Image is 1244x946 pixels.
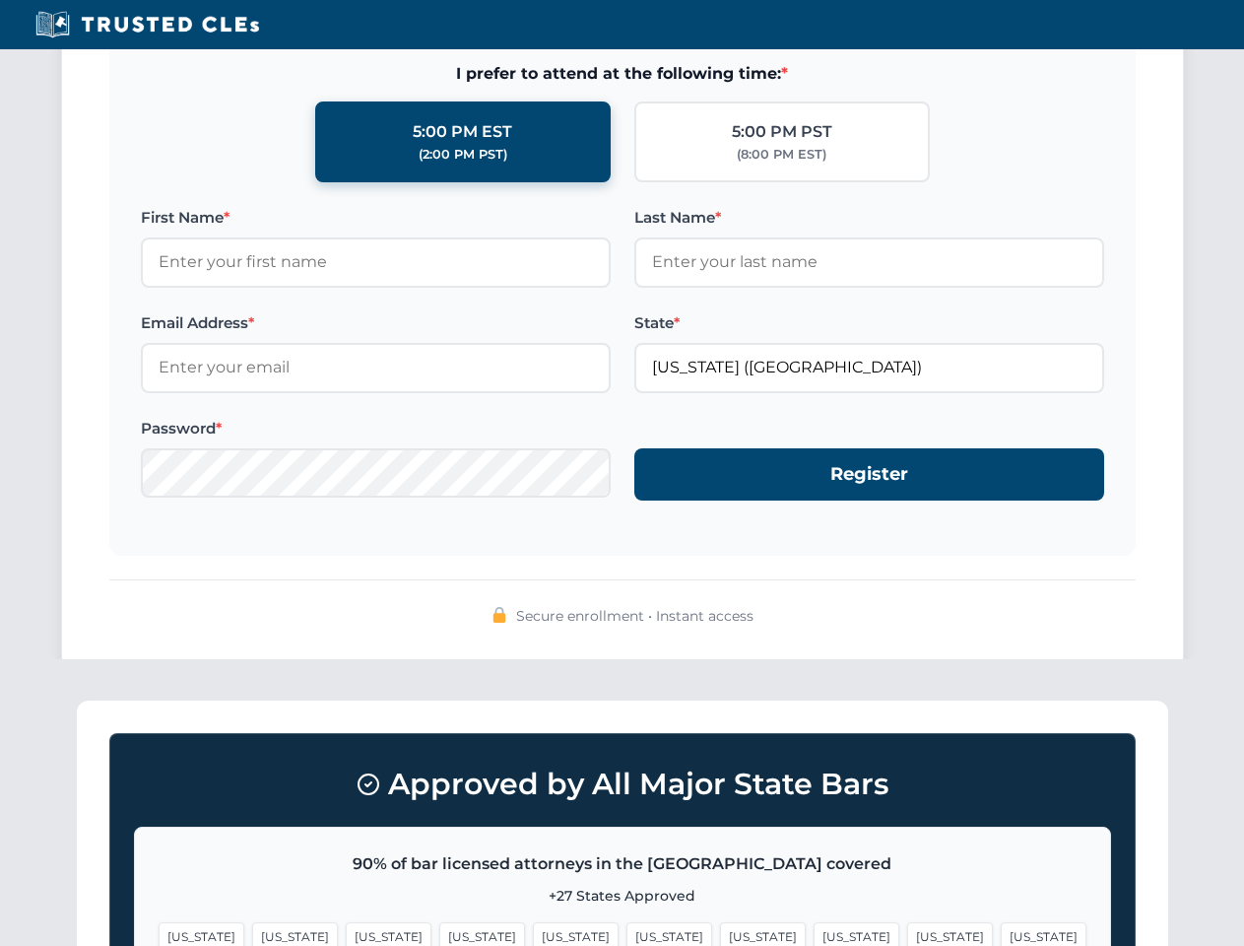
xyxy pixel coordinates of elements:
[141,343,611,392] input: Enter your email
[141,417,611,440] label: Password
[634,311,1104,335] label: State
[732,119,832,145] div: 5:00 PM PST
[134,758,1111,811] h3: Approved by All Major State Bars
[634,343,1104,392] input: Florida (FL)
[159,885,1086,907] p: +27 States Approved
[634,206,1104,230] label: Last Name
[516,605,753,627] span: Secure enrollment • Instant access
[491,607,507,623] img: 🔒
[141,311,611,335] label: Email Address
[141,237,611,287] input: Enter your first name
[737,145,826,165] div: (8:00 PM EST)
[634,237,1104,287] input: Enter your last name
[141,206,611,230] label: First Name
[419,145,507,165] div: (2:00 PM PST)
[413,119,512,145] div: 5:00 PM EST
[634,448,1104,501] button: Register
[30,10,265,39] img: Trusted CLEs
[159,851,1086,877] p: 90% of bar licensed attorneys in the [GEOGRAPHIC_DATA] covered
[141,61,1104,87] span: I prefer to attend at the following time:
